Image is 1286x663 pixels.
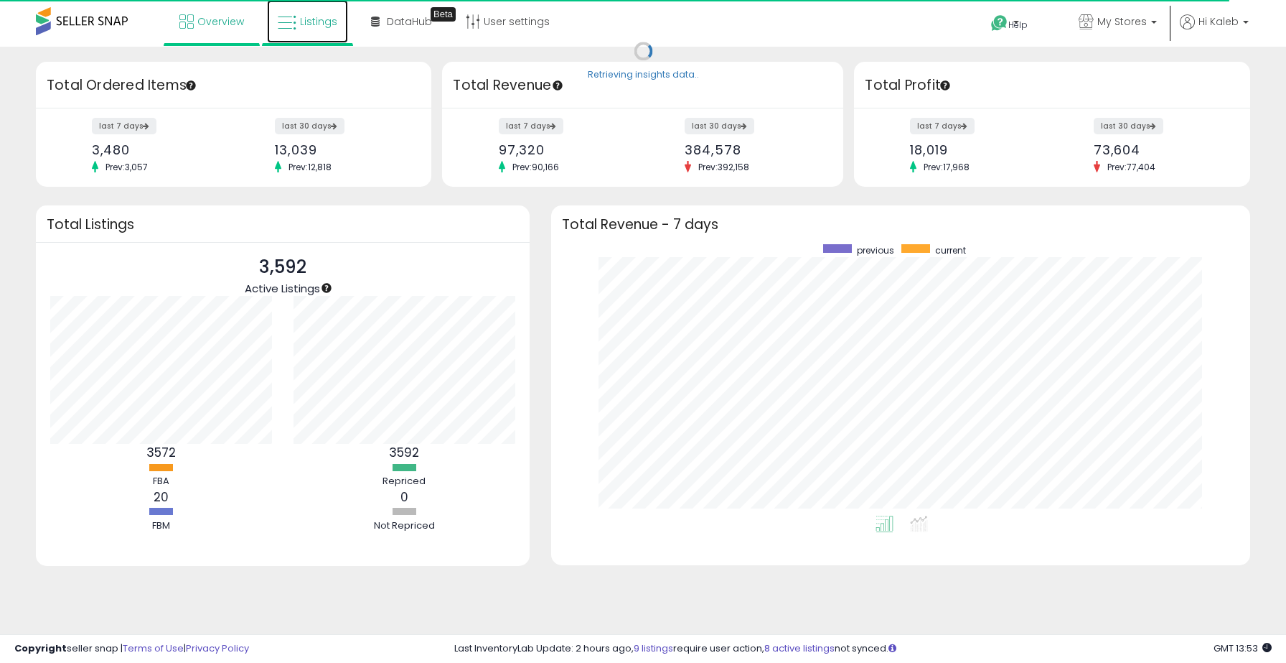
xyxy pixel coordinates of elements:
[764,641,835,655] a: 8 active listings
[505,161,566,173] span: Prev: 90,166
[245,254,320,281] p: 3,592
[300,14,337,29] span: Listings
[1100,161,1163,173] span: Prev: 77,404
[400,488,408,506] b: 0
[320,282,333,295] div: Tooltip anchor
[92,118,156,134] label: last 7 days
[1097,14,1147,29] span: My Stores
[634,641,673,655] a: 9 listings
[1198,14,1239,29] span: Hi Kaleb
[186,641,249,655] a: Privacy Policy
[154,488,169,506] b: 20
[916,161,977,173] span: Prev: 17,968
[980,4,1056,47] a: Help
[499,142,632,157] div: 97,320
[47,75,421,96] h3: Total Ordered Items
[98,161,155,173] span: Prev: 3,057
[281,161,339,173] span: Prev: 12,818
[146,444,176,461] b: 3572
[935,244,966,256] span: current
[990,14,1008,32] i: Get Help
[1094,118,1163,134] label: last 30 days
[245,281,320,296] span: Active Listings
[562,219,1240,230] h3: Total Revenue - 7 days
[275,118,344,134] label: last 30 days
[275,142,406,157] div: 13,039
[454,642,1272,656] div: Last InventoryLab Update: 2 hours ago, require user action, not synced.
[857,244,894,256] span: previous
[389,444,419,461] b: 3592
[118,475,204,488] div: FBA
[685,142,818,157] div: 384,578
[865,75,1239,96] h3: Total Profit
[1094,142,1225,157] div: 73,604
[453,75,832,96] h3: Total Revenue
[499,118,563,134] label: last 7 days
[691,161,756,173] span: Prev: 392,158
[910,142,1041,157] div: 18,019
[123,641,184,655] a: Terms of Use
[361,475,447,488] div: Repriced
[551,79,564,92] div: Tooltip anchor
[588,69,699,82] div: Retrieving insights data..
[14,641,67,655] strong: Copyright
[184,79,197,92] div: Tooltip anchor
[197,14,244,29] span: Overview
[1214,641,1272,655] span: 2025-10-6 13:53 GMT
[1180,14,1249,47] a: Hi Kaleb
[361,519,447,533] div: Not Repriced
[939,79,952,92] div: Tooltip anchor
[1008,19,1028,31] span: Help
[387,14,432,29] span: DataHub
[910,118,975,134] label: last 7 days
[431,7,456,22] div: Tooltip anchor
[92,142,223,157] div: 3,480
[118,519,204,533] div: FBM
[14,642,249,656] div: seller snap | |
[47,219,519,230] h3: Total Listings
[685,118,754,134] label: last 30 days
